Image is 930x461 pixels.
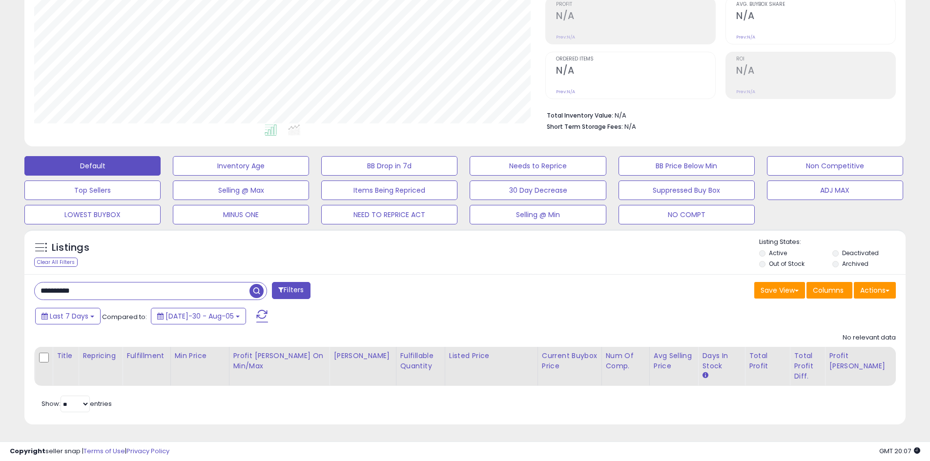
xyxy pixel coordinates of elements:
button: [DATE]-30 - Aug-05 [151,308,246,324]
h2: N/A [736,10,895,23]
button: NEED TO REPRICE ACT [321,205,457,224]
button: ADJ MAX [767,180,903,200]
label: Out of Stock [769,260,805,268]
small: Prev: N/A [556,89,575,95]
span: Columns [813,285,844,295]
button: MINUS ONE [173,205,309,224]
div: Total Profit [749,351,785,371]
div: Num of Comp. [606,351,645,371]
div: Clear All Filters [34,258,78,267]
div: Total Profit Diff. [794,351,821,381]
h2: N/A [556,10,715,23]
span: 2025-08-13 20:07 GMT [879,446,920,456]
span: ROI [736,57,895,62]
button: Suppressed Buy Box [619,180,755,200]
a: Terms of Use [83,446,125,456]
b: Short Term Storage Fees: [547,122,623,131]
span: Compared to: [102,312,147,321]
label: Deactivated [842,249,879,257]
p: Listing States: [759,238,906,247]
button: BB Price Below Min [619,156,755,176]
small: Prev: N/A [556,34,575,40]
b: Total Inventory Value: [547,111,613,120]
button: Save View [754,282,805,299]
button: Needs to Reprice [470,156,606,176]
h2: N/A [556,65,715,78]
button: LOWEST BUYBOX [24,205,161,224]
li: N/A [547,109,889,120]
span: [DATE]-30 - Aug-05 [165,311,234,321]
button: Items Being Repriced [321,180,457,200]
button: Actions [854,282,896,299]
div: Title [57,351,74,361]
span: N/A [624,122,636,131]
button: Selling @ Max [173,180,309,200]
small: Days In Stock. [702,371,708,380]
span: Profit [556,2,715,7]
label: Active [769,249,787,257]
small: Prev: N/A [736,89,755,95]
strong: Copyright [10,446,45,456]
div: Fulfillment [126,351,166,361]
div: Avg Selling Price [654,351,694,371]
button: Columns [806,282,852,299]
span: Ordered Items [556,57,715,62]
div: seller snap | | [10,447,169,456]
div: Min Price [175,351,225,361]
div: Current Buybox Price [542,351,598,371]
button: Non Competitive [767,156,903,176]
div: Fulfillable Quantity [400,351,441,371]
div: Listed Price [449,351,534,361]
small: Prev: N/A [736,34,755,40]
h2: N/A [736,65,895,78]
a: Privacy Policy [126,446,169,456]
div: Repricing [83,351,118,361]
div: Profit [PERSON_NAME] on Min/Max [233,351,326,371]
button: Filters [272,282,310,299]
button: Selling @ Min [470,205,606,224]
button: Default [24,156,161,176]
button: Top Sellers [24,180,161,200]
div: Days In Stock [702,351,741,371]
span: Avg. Buybox Share [736,2,895,7]
span: Show: entries [41,399,112,408]
span: Last 7 Days [50,311,88,321]
button: 30 Day Decrease [470,180,606,200]
button: Inventory Age [173,156,309,176]
div: No relevant data [843,333,896,342]
button: NO COMPT [619,205,755,224]
label: Archived [842,260,868,268]
th: The percentage added to the cost of goods (COGS) that forms the calculator for Min & Max prices. [229,347,330,386]
button: Last 7 Days [35,308,101,324]
button: BB Drop in 7d [321,156,457,176]
h5: Listings [52,241,89,255]
div: Profit [PERSON_NAME] [829,351,891,371]
div: [PERSON_NAME] [333,351,392,361]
